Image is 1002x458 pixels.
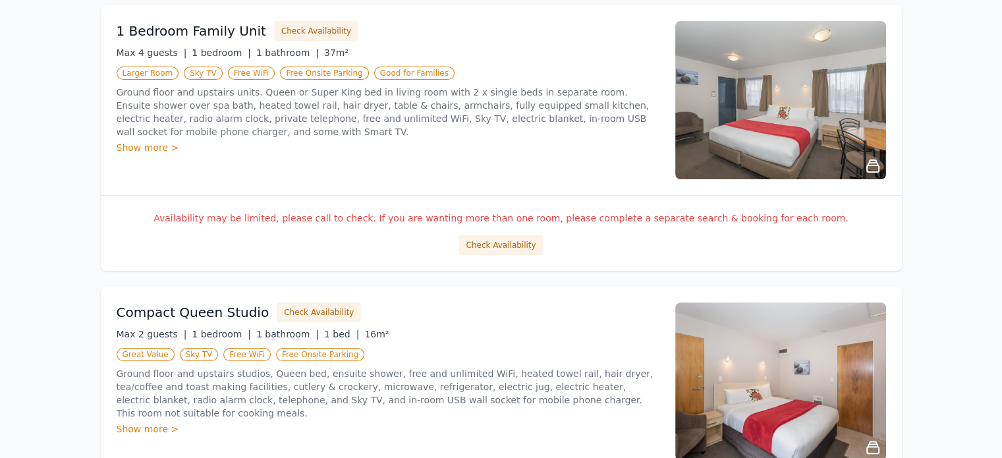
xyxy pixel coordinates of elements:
[364,329,389,339] span: 16m²
[117,212,886,225] p: Availability may be limited, please call to check. If you are wanting more than one room, please ...
[459,235,543,255] button: Check Availability
[117,329,187,339] span: Max 2 guests |
[192,329,251,339] span: 1 bedroom |
[117,422,659,436] div: Show more >
[256,329,319,339] span: 1 bathroom |
[117,22,266,40] h3: 1 Bedroom Family Unit
[192,47,251,58] span: 1 bedroom |
[184,67,223,80] span: Sky TV
[374,67,455,80] span: Good for Families
[324,329,359,339] span: 1 bed |
[274,21,358,41] button: Check Availability
[277,302,361,322] button: Check Availability
[117,303,269,322] h3: Compact Queen Studio
[117,367,659,420] p: Ground floor and upstairs studios, Queen bed, ensuite shower, free and unlimited WiFi, heated tow...
[276,348,364,361] span: Free Onsite Parking
[117,67,179,80] span: Larger Room
[117,141,659,154] div: Show more >
[117,86,659,138] p: Ground floor and upstairs units. Queen or Super King bed in living room with 2 x single beds in s...
[324,47,348,58] span: 37m²
[180,348,219,361] span: Sky TV
[228,67,275,80] span: Free WiFi
[117,47,187,58] span: Max 4 guests |
[256,47,319,58] span: 1 bathroom |
[223,348,271,361] span: Free WiFi
[280,67,368,80] span: Free Onsite Parking
[117,348,175,361] span: Great Value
